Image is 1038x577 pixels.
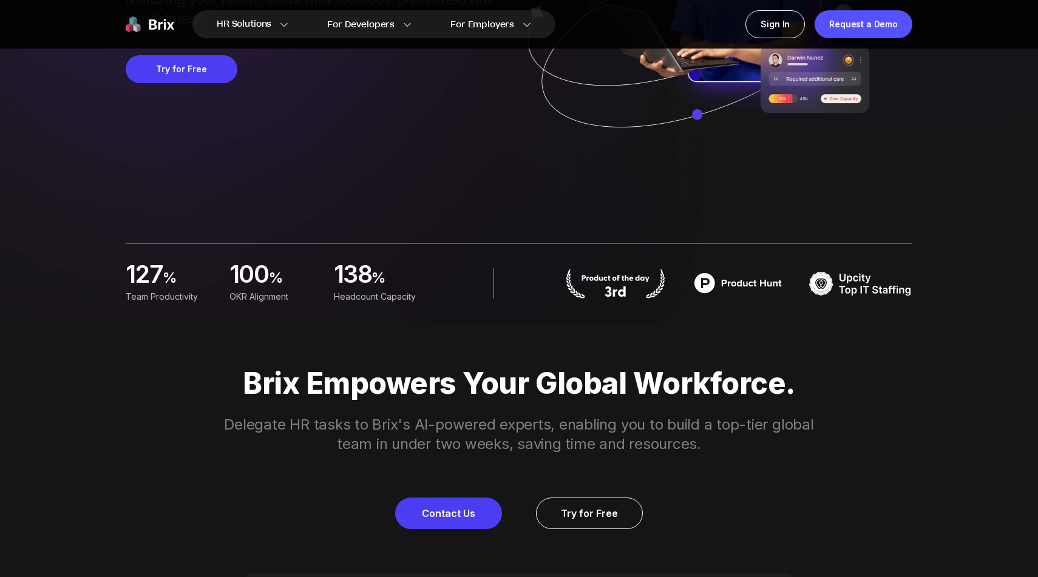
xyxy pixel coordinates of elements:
div: Team Productivity [126,290,215,303]
div: OKR Alignment [229,290,319,303]
img: product hunt badge [564,268,667,299]
p: Brix Empowers Your Global Workforce. [82,366,956,400]
span: % [269,268,319,292]
img: product hunt badge [687,268,790,299]
span: 127 [126,263,163,288]
div: Headcount Capacity [334,290,423,303]
a: Request a Demo [815,10,912,38]
span: % [371,268,423,292]
span: HR Solutions [217,15,271,34]
p: Delegate HR tasks to Brix's AI-powered experts, enabling you to build a top-tier global team in u... [208,415,830,454]
span: 138 [334,263,371,288]
span: For Employers [450,18,514,31]
a: Sign In [745,10,805,38]
span: 100 [229,263,268,288]
a: Try for Free [536,498,643,529]
span: For Developers [327,18,395,31]
a: Contact Us [395,498,502,529]
img: TOP IT STAFFING [809,268,912,299]
span: % [163,268,215,292]
button: Try for Free [126,55,237,83]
